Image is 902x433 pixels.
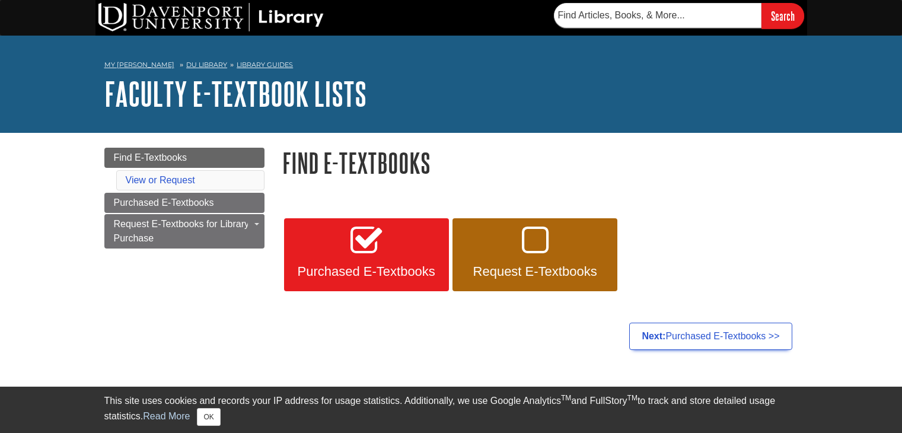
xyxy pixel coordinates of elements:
[126,175,195,185] a: View or Request
[143,411,190,421] a: Read More
[554,3,804,28] form: Searches DU Library's articles, books, and more
[104,394,798,426] div: This site uses cookies and records your IP address for usage statistics. Additionally, we use Goo...
[554,3,761,28] input: Find Articles, Books, & More...
[104,60,174,70] a: My [PERSON_NAME]
[237,61,293,69] a: Library Guides
[629,323,792,350] a: Next:Purchased E-Textbooks >>
[104,214,264,249] a: Request E-Textbooks for Library Purchase
[293,264,440,279] span: Purchased E-Textbooks
[642,331,665,341] strong: Next:
[104,148,264,249] div: Guide Page Menu
[114,198,214,208] span: Purchased E-Textbooks
[282,148,798,178] h1: Find E-Textbooks
[627,394,638,402] sup: TM
[761,3,804,28] input: Search
[284,218,449,292] a: Purchased E-Textbooks
[104,148,264,168] a: Find E-Textbooks
[197,408,220,426] button: Close
[104,193,264,213] a: Purchased E-Textbooks
[114,152,187,163] span: Find E-Textbooks
[104,57,798,76] nav: breadcrumb
[104,75,366,112] a: Faculty E-Textbook Lists
[186,61,227,69] a: DU Library
[461,264,608,279] span: Request E-Textbooks
[114,219,250,243] span: Request E-Textbooks for Library Purchase
[98,3,324,31] img: DU Library
[561,394,571,402] sup: TM
[452,218,617,292] a: Request E-Textbooks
